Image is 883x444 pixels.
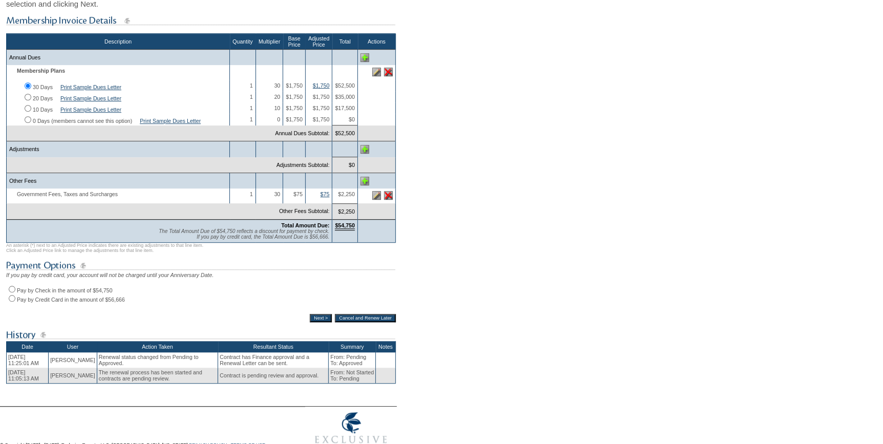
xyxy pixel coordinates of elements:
[250,116,253,122] span: 1
[376,341,396,352] th: Notes
[384,191,393,200] img: Delete this line item
[286,94,303,100] span: $1,750
[358,34,396,50] th: Actions
[274,82,281,89] span: 30
[274,191,281,197] span: 30
[360,177,369,185] img: Add Other Fees line item
[329,368,376,384] td: From: Not Started To: Pending
[274,105,281,111] span: 10
[159,228,329,240] span: The Total Amount Due of $54,750 reflects a discount for payment by check. If you pay by credit ca...
[33,95,53,101] label: 20 Days
[49,368,97,384] td: [PERSON_NAME]
[283,34,306,50] th: Base Price
[313,116,330,122] span: $1,750
[335,82,355,89] span: $52,500
[332,203,358,219] td: $2,250
[6,14,395,27] img: subTtlMembershipInvoiceDetails.gif
[329,352,376,368] td: From: Pending To: Approved
[230,34,256,50] th: Quantity
[250,94,253,100] span: 1
[97,341,218,352] th: Action Taken
[286,105,303,111] span: $1,750
[60,95,121,101] a: Print Sample Dues Letter
[277,116,280,122] span: 0
[7,141,230,157] td: Adjustments
[6,259,395,272] img: subTtlPaymentOptions.gif
[274,94,281,100] span: 20
[310,314,332,322] input: Next >
[218,352,329,368] td: Contract has Finance approval and a Renewal Letter can be sent.
[338,191,355,197] span: $2,250
[320,191,330,197] a: $75
[7,368,49,384] td: [DATE] 11:05:13 AM
[6,272,213,278] span: If you pay by credit card, your account will not be charged until your Anniversary Date.
[140,118,201,124] a: Print Sample Dues Letter
[335,94,355,100] span: $35,000
[17,287,113,293] label: Pay by Check in the amount of $54,750
[332,125,358,141] td: $52,500
[97,352,218,368] td: Renewal status changed from Pending to Approved.
[7,203,332,219] td: Other Fees Subtotal:
[360,145,369,154] img: Add Adjustments line item
[332,34,358,50] th: Total
[97,368,218,384] td: The renewal process has been started and contracts are pending review.
[372,191,381,200] img: Edit this line item
[7,341,49,352] th: Date
[7,50,230,66] td: Annual Dues
[313,105,330,111] span: $1,750
[332,157,358,173] td: $0
[49,341,97,352] th: User
[335,105,355,111] span: $17,500
[250,82,253,89] span: 1
[60,107,121,113] a: Print Sample Dues Letter
[218,341,329,352] th: Resultant Status
[33,84,53,90] label: 30 Days
[7,219,332,242] td: Total Amount Due:
[384,68,393,76] img: Delete this line item
[293,191,303,197] span: $75
[33,118,132,124] label: 0 Days (members cannot see this option)
[286,82,303,89] span: $1,750
[33,107,53,113] label: 10 Days
[7,352,49,368] td: [DATE] 11:25:01 AM
[218,368,329,384] td: Contract is pending review and approval.
[255,34,283,50] th: Multiplier
[6,328,395,341] img: subTtlHistory.gif
[250,105,253,111] span: 1
[7,173,230,189] td: Other Fees
[7,34,230,50] th: Description
[372,68,381,76] img: Edit this line item
[329,341,376,352] th: Summary
[313,82,330,89] a: $1,750
[7,157,332,173] td: Adjustments Subtotal:
[335,314,396,322] input: Cancel and Renew Later
[286,116,303,122] span: $1,750
[9,191,123,197] span: Government Fees, Taxes and Surcharges
[49,352,97,368] td: [PERSON_NAME]
[17,68,65,74] b: Membership Plans
[313,94,330,100] span: $1,750
[335,222,355,230] span: $54,750
[305,34,332,50] th: Adjusted Price
[6,243,203,253] span: An asterisk (*) next to an Adjusted Price indicates there are existing adjustments to that line i...
[250,191,253,197] span: 1
[17,297,125,303] label: Pay by Credit Card in the amount of $56,666
[360,53,369,62] img: Add Annual Dues line item
[60,84,121,90] a: Print Sample Dues Letter
[349,116,355,122] span: $0
[7,125,332,141] td: Annual Dues Subtotal:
